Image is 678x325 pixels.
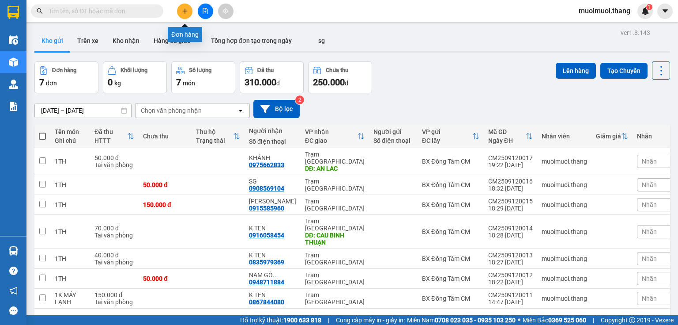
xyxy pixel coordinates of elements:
[9,102,18,111] img: solution-icon
[49,6,153,16] input: Tìm tên, số ĐT hoặc mã đơn
[542,255,587,262] div: muoimuoi.thang
[488,154,533,161] div: CM2509120017
[249,291,296,298] div: K TEN
[488,279,533,286] div: 18:22 [DATE]
[305,271,365,286] div: Trạm [GEOGRAPHIC_DATA]
[407,315,516,325] span: Miền Nam
[198,4,213,19] button: file-add
[542,181,587,188] div: muoimuoi.thang
[488,128,526,135] div: Mã GD
[90,125,139,148] th: Toggle SortBy
[183,80,195,87] span: món
[422,228,479,235] div: BX Đồng Tâm CM
[143,181,187,188] div: 50.000 đ
[46,80,57,87] span: đơn
[305,128,358,135] div: VP nhận
[484,125,537,148] th: Toggle SortBy
[422,295,479,302] div: BX Đồng Tâm CM
[240,315,321,325] span: Hỗ trợ kỹ thuật:
[57,39,147,52] div: 0975662833
[57,8,79,18] span: Nhận:
[276,80,280,87] span: đ
[141,106,202,115] div: Chọn văn phòng nhận
[55,291,86,306] div: 1K MÁY LẠNH
[218,4,234,19] button: aim
[249,127,296,134] div: Người nhận
[542,228,587,235] div: muoimuoi.thang
[295,96,304,104] sup: 2
[249,259,284,266] div: 0835979369
[629,317,635,323] span: copyright
[94,252,134,259] div: 40.000 đ
[249,298,284,306] div: 0867844080
[8,8,51,39] div: BX Đồng Tâm CM
[488,252,533,259] div: CM2509120013
[202,8,208,14] span: file-add
[94,232,134,239] div: Tại văn phòng
[422,158,479,165] div: BX Đồng Tâm CM
[301,125,369,148] th: Toggle SortBy
[94,128,127,135] div: Đã thu
[518,318,520,322] span: ⚪️
[147,30,198,51] button: Hàng đã giao
[435,317,516,324] strong: 0708 023 035 - 0935 103 250
[249,198,296,205] div: BÍCH NGỌC
[249,225,296,232] div: K TEN
[245,77,276,88] span: 310.000
[192,125,245,148] th: Toggle SortBy
[646,4,652,10] sup: 1
[55,201,86,208] div: 1TH
[542,295,587,302] div: muoimuoi.thang
[222,8,229,14] span: aim
[422,201,479,208] div: BX Đồng Tâm CM
[9,267,18,275] span: question-circle
[488,205,533,212] div: 18:29 [DATE]
[103,61,167,93] button: Khối lượng0kg
[249,185,284,192] div: 0908569104
[52,67,76,73] div: Đơn hàng
[488,198,533,205] div: CM2509120015
[34,30,70,51] button: Kho gửi
[542,158,587,165] div: muoimuoi.thang
[94,225,134,232] div: 70.000 đ
[318,37,325,44] span: sg
[253,100,300,118] button: Bộ lọc
[249,279,284,286] div: 0948711884
[305,232,365,246] div: DĐ: CAU BINH THUẠN
[35,103,131,118] input: Select a date range.
[9,80,18,89] img: warehouse-icon
[305,137,358,144] div: ĐC giao
[249,205,284,212] div: 0915585960
[70,30,105,51] button: Trên xe
[572,5,637,16] span: muoimuoi.thang
[257,67,274,73] div: Đã thu
[108,77,113,88] span: 0
[305,151,365,165] div: Trạm [GEOGRAPHIC_DATA]
[55,158,86,165] div: 1TH
[488,225,533,232] div: CM2509120014
[55,255,86,262] div: 1TH
[171,61,235,93] button: Số lượng7món
[591,125,633,148] th: Toggle SortBy
[593,315,594,325] span: |
[313,77,345,88] span: 250.000
[9,246,18,256] img: warehouse-icon
[657,4,673,19] button: caret-down
[596,133,621,140] div: Giảm giá
[488,161,533,168] div: 19:22 [DATE]
[488,178,533,185] div: CM2509120016
[249,252,296,259] div: K TEN
[9,35,18,45] img: warehouse-icon
[237,107,244,114] svg: open
[182,8,188,14] span: plus
[422,275,479,282] div: BX Đồng Tâm CM
[94,154,134,161] div: 50.000 đ
[249,178,296,185] div: SG
[373,137,413,144] div: Số điện thoại
[621,28,650,38] div: ver 1.8.143
[9,306,18,315] span: message
[305,291,365,306] div: Trạm [GEOGRAPHIC_DATA]
[542,201,587,208] div: muoimuoi.thang
[283,317,321,324] strong: 1900 633 818
[308,61,372,93] button: Chưa thu250.000đ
